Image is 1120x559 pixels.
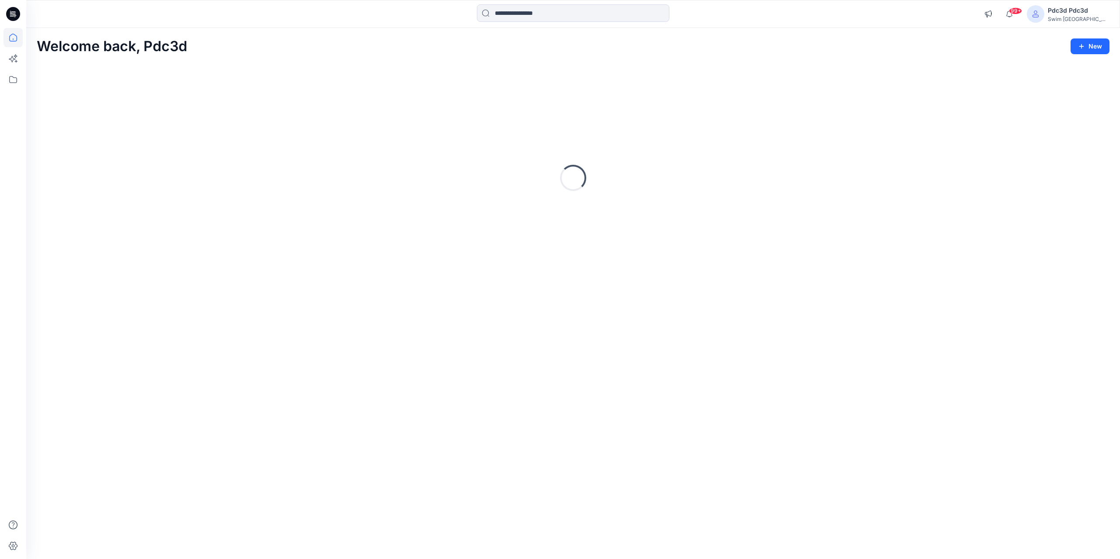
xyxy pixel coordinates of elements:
span: 99+ [1009,7,1022,14]
div: Swim [GEOGRAPHIC_DATA] [1048,16,1109,22]
div: Pdc3d Pdc3d [1048,5,1109,16]
h2: Welcome back, Pdc3d [37,38,187,55]
svg: avatar [1032,10,1039,17]
button: New [1071,38,1109,54]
